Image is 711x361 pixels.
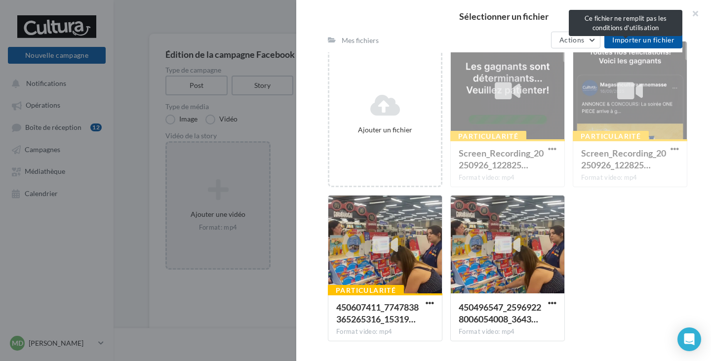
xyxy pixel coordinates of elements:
[559,36,584,44] span: Actions
[459,327,556,336] div: Format video: mp4
[677,327,701,351] div: Open Intercom Messenger
[336,302,419,324] span: 450607411_7747838365265316_1531949124842404688_n
[551,32,600,48] button: Actions
[312,12,695,21] h2: Sélectionner un fichier
[459,302,541,324] span: 450496547_25969228006054008_3643569002841468359_n
[612,36,674,44] span: Importer un fichier
[604,32,682,48] button: Importer un fichier
[342,36,379,45] div: Mes fichiers
[328,285,404,296] div: Particularité
[336,327,434,336] div: Format video: mp4
[569,10,682,36] div: Ce fichier ne remplit pas les conditions d'utilisation
[333,125,437,135] div: Ajouter un fichier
